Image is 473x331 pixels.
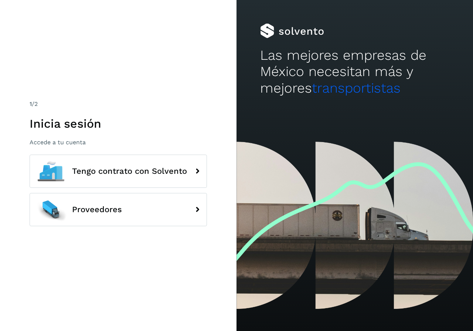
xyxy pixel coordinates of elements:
[30,100,32,107] span: 1
[260,47,449,96] h2: Las mejores empresas de México necesitan más y mejores
[72,167,187,176] span: Tengo contrato con Solvento
[30,117,207,131] h1: Inicia sesión
[30,193,207,226] button: Proveedores
[30,100,207,108] div: /2
[72,205,122,214] span: Proveedores
[30,155,207,188] button: Tengo contrato con Solvento
[312,80,401,96] span: transportistas
[30,139,207,146] p: Accede a tu cuenta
